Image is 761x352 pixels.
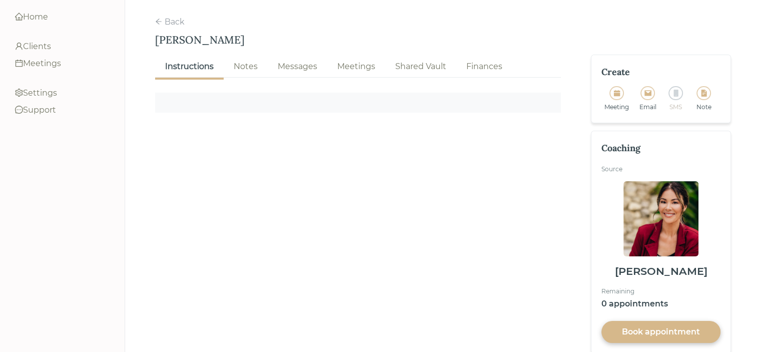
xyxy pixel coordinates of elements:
a: Messages [268,56,327,78]
span: setting [15,89,23,97]
span: file-text [700,90,707,97]
div: Meetings [337,61,375,73]
a: Meetings [327,56,385,78]
div: Back [165,16,185,28]
span: arrow-left [155,16,162,27]
div: Support [15,104,110,116]
span: home [15,13,23,21]
span: message [15,106,23,114]
span: mail [644,90,651,97]
a: Instructions [155,56,224,80]
div: [PERSON_NAME] [601,263,720,279]
div: Shared Vault [395,61,446,73]
div: Finances [466,61,502,73]
a: Back [155,16,185,25]
div: [PERSON_NAME] [155,32,245,48]
a: Shared Vault [385,56,456,78]
div: Email [635,103,660,112]
a: settingSettings [15,85,110,102]
a: calendarMeetings [15,55,110,72]
div: Clients [15,41,110,53]
a: Finances [456,56,512,78]
div: Create [601,65,720,79]
a: homeHome [15,9,110,26]
div: Remaining [601,287,720,296]
div: Notes [234,61,258,73]
div: Settings [15,87,110,99]
div: Home [15,11,110,23]
span: user [15,42,23,50]
div: Book appointment [613,326,709,338]
div: Meeting [601,103,632,112]
span: calendar [15,59,23,67]
div: Note [691,103,716,112]
div: SMS [663,103,688,112]
div: Meetings [15,58,110,70]
div: Messages [278,61,317,73]
a: userClients [15,38,110,55]
a: Notes [224,56,268,78]
span: calendar [613,90,620,97]
div: Instructions [165,61,214,73]
div: Coaching [601,141,720,155]
div: Source [601,165,720,174]
span: mobile [672,90,679,97]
